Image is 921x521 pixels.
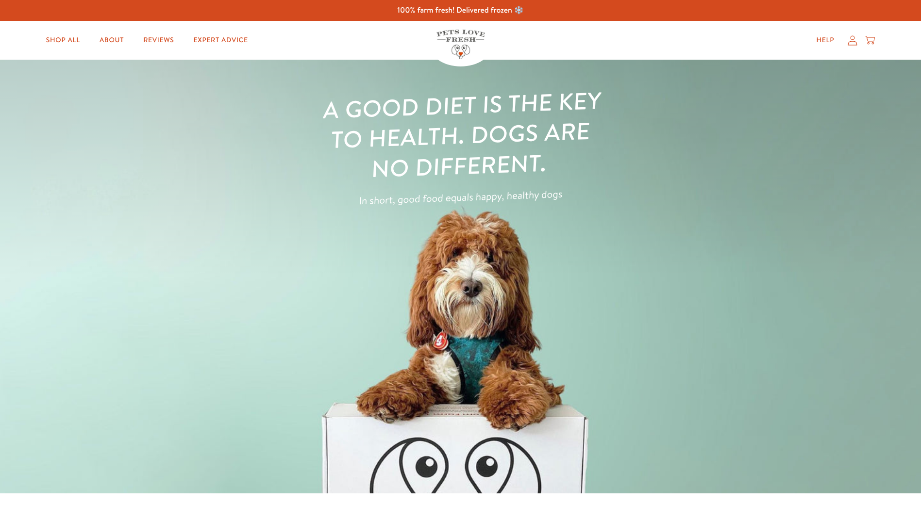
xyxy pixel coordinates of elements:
[808,31,842,50] a: Help
[92,31,132,50] a: About
[186,31,256,50] a: Expert Advice
[318,85,603,186] h1: A good diet is the key to health. Dogs are no different.
[135,31,182,50] a: Reviews
[38,31,88,50] a: Shop All
[320,184,601,211] p: In short, good food equals happy, healthy dogs
[436,30,485,59] img: Pets Love Fresh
